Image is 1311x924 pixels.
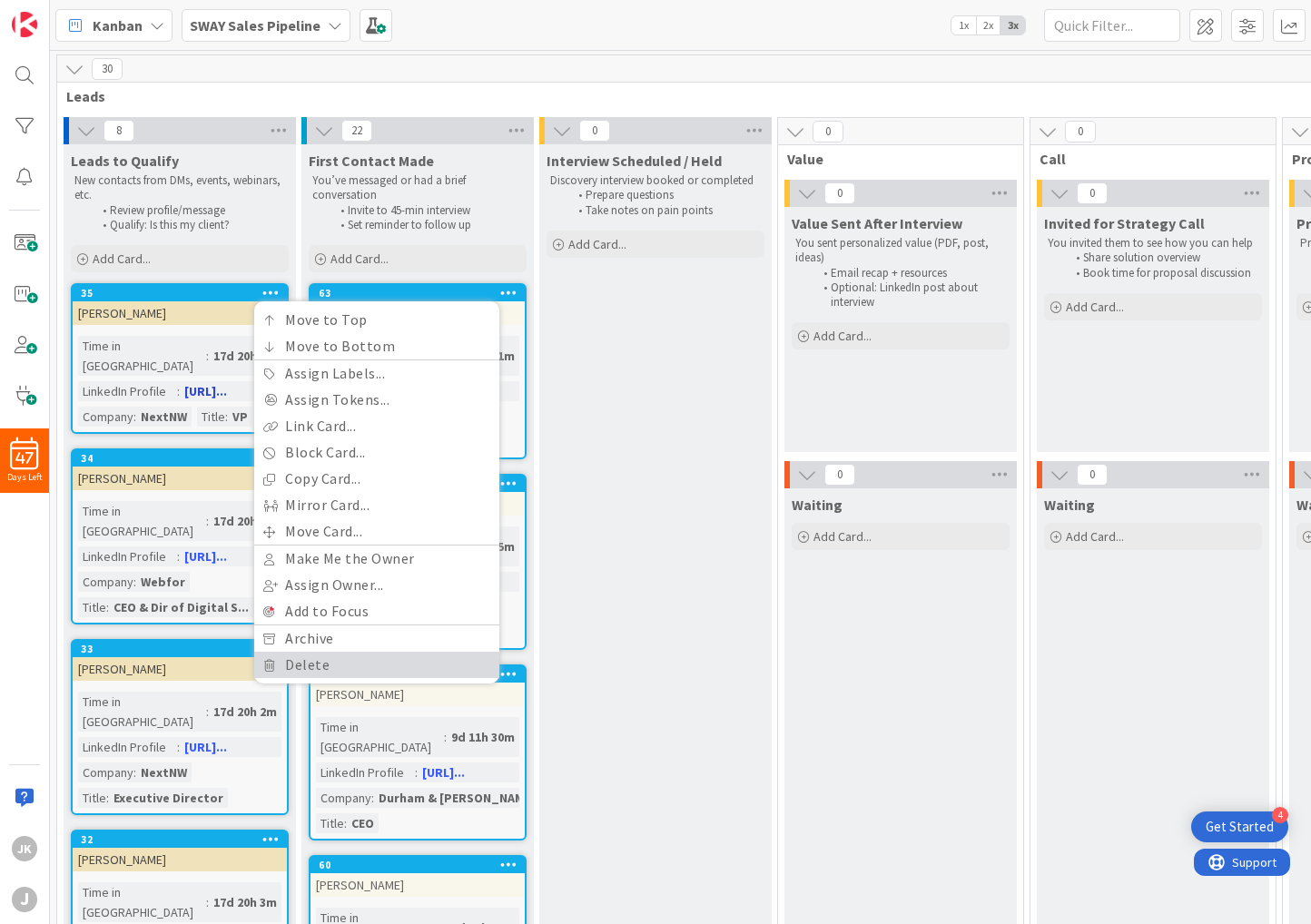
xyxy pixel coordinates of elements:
div: Webfor [136,572,190,592]
a: Assign Labels... [254,360,499,387]
a: Assign Tokens... [254,387,499,413]
div: 17d 20h 2m [209,702,281,722]
div: 34[PERSON_NAME] [73,450,287,490]
p: Discovery interview booked or completed [550,173,761,188]
a: 35Move to TopMove to BottomAssign Labels...Assign Tokens...Link Card...Block Card...Copy Card...M... [71,283,289,434]
div: 60 [319,859,525,871]
span: 47 [15,452,34,465]
span: : [206,346,209,366]
div: LinkedIn Profile [78,546,177,566]
li: Prepare questions [568,188,762,202]
div: Company [316,788,371,808]
span: 0 [579,120,610,142]
div: Get Started [1206,818,1274,836]
span: : [133,407,136,427]
div: 32 [81,833,287,846]
span: 0 [824,182,855,204]
div: VP [228,407,252,427]
div: 61[PERSON_NAME] [310,666,525,706]
a: 33[PERSON_NAME]Time in [GEOGRAPHIC_DATA]:17d 20h 2mLinkedIn Profile:[URL]...Company:NextNWTitle:E... [71,639,289,815]
span: Add Card... [568,236,626,252]
span: Value [787,150,1000,168]
div: [PERSON_NAME] [73,301,287,325]
div: 63 [310,285,525,301]
div: NextNW [136,762,192,782]
span: Invited for Strategy Call [1044,214,1205,232]
a: 34[PERSON_NAME]Time in [GEOGRAPHIC_DATA]:17d 20h 1mLinkedIn Profile:[URL]...Company:WebforTitle:C... [71,448,289,624]
div: LinkedIn Profile [78,381,177,401]
div: 33 [81,643,287,655]
div: [PERSON_NAME] [73,467,287,490]
a: Move to Top [254,307,499,333]
div: NextNW [136,407,192,427]
span: : [177,381,180,401]
a: Link Card... [254,413,499,439]
div: [PERSON_NAME] [310,873,525,897]
div: LinkedIn Profile [78,737,177,757]
div: 17d 20h 1m [209,511,281,531]
div: [PERSON_NAME] [73,848,287,871]
div: Time in [GEOGRAPHIC_DATA] [316,717,444,757]
span: 30 [92,58,123,80]
span: : [133,762,136,782]
div: 60[PERSON_NAME] [310,857,525,897]
div: Title [78,597,106,617]
span: Interview Scheduled / Held [547,152,722,170]
div: 32 [73,831,287,848]
div: 33[PERSON_NAME] [73,641,287,681]
span: : [133,572,136,592]
div: 35Move to TopMove to BottomAssign Labels...Assign Tokens...Link Card...Block Card...Copy Card...M... [73,285,287,325]
a: 61[PERSON_NAME]Time in [GEOGRAPHIC_DATA]:9d 11h 30mLinkedIn Profile:[URL]...Company:Durham & [PER... [309,664,527,840]
a: [URL]... [422,764,465,781]
a: 63[PERSON_NAME]Time in [GEOGRAPHIC_DATA]:8d 16h 1mLinkedIn Profile:[URL]...Company:Novus LabsTitl... [309,283,527,459]
span: Support [38,3,83,25]
p: New contacts from DMs, events, webinars, etc. [74,173,285,203]
div: 17d 20h 1m [209,346,281,366]
div: Time in [GEOGRAPHIC_DATA] [78,692,206,732]
div: 9d 11h 30m [447,727,519,747]
li: Invite to 45-min interview [330,203,524,218]
div: 33 [73,641,287,657]
div: JK [12,836,37,861]
span: : [206,511,209,531]
div: 60 [310,857,525,873]
p: You’ve messaged or had a brief conversation [312,173,523,203]
div: Title [197,407,225,427]
div: Title [316,813,344,833]
a: Copy Card... [254,466,499,492]
a: Block Card... [254,439,499,466]
span: 8 [103,120,134,142]
a: Add to Focus [254,598,499,624]
li: Book time for proposal discussion [1066,266,1259,280]
span: 0 [1077,182,1108,204]
span: Leads to Qualify [71,152,179,170]
a: Move to Bottom [254,333,499,359]
span: Add Card... [93,251,151,267]
span: 0 [1077,464,1108,486]
li: Set reminder to follow up [330,218,524,232]
div: 34 [73,450,287,467]
span: : [177,737,180,757]
a: Move Card... [254,518,499,545]
div: Company [78,762,133,782]
li: Optional: LinkedIn post about interview [813,280,1007,310]
span: : [371,788,374,808]
li: Review profile/message [93,203,286,218]
span: : [106,597,109,617]
span: : [177,546,180,566]
span: Value Sent After Interview [792,214,962,232]
div: LinkedIn Profile [316,762,415,782]
div: [PERSON_NAME] [73,657,287,681]
span: 0 [1065,121,1096,143]
div: Company [78,407,133,427]
li: Qualify: Is this my client? [93,218,286,232]
div: 4 [1272,807,1288,823]
div: j [12,887,37,912]
span: Add Card... [813,328,872,344]
span: Add Card... [813,528,872,545]
div: 17d 20h 3m [209,892,281,912]
li: Take notes on pain points [568,203,762,218]
b: SWAY Sales Pipeline [190,16,320,34]
span: 22 [341,120,372,142]
div: 63[PERSON_NAME] [310,285,525,325]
